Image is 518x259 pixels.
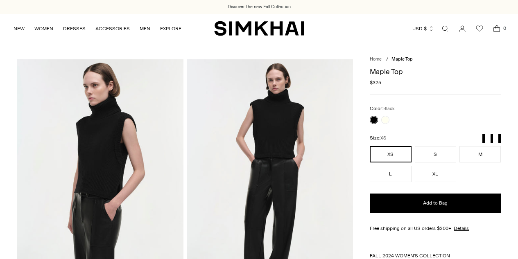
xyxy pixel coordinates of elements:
a: Open search modal [437,20,453,37]
button: Add to Bag [370,194,501,213]
a: MEN [140,20,150,38]
span: XS [380,135,386,141]
button: L [370,166,411,182]
span: $325 [370,79,381,86]
h1: Maple Top [370,68,501,75]
a: Details [454,225,469,232]
label: Color: [370,105,395,113]
span: 0 [501,25,508,32]
span: Black [383,106,395,111]
a: NEW [14,20,25,38]
button: USD $ [412,20,434,38]
button: M [459,146,501,162]
a: Home [370,56,382,62]
a: Wishlist [471,20,488,37]
a: FALL 2024 WOMEN'S COLLECTION [370,253,450,259]
span: Add to Bag [423,200,448,207]
span: Maple Top [391,56,413,62]
a: ACCESSORIES [95,20,130,38]
a: EXPLORE [160,20,181,38]
a: Go to the account page [454,20,470,37]
div: Free shipping on all US orders $200+ [370,225,501,232]
button: XS [370,146,411,162]
a: WOMEN [34,20,53,38]
a: Open cart modal [489,20,505,37]
button: XL [415,166,456,182]
a: DRESSES [63,20,86,38]
a: Discover the new Fall Collection [228,4,291,10]
button: S [415,146,456,162]
div: / [386,56,388,63]
nav: breadcrumbs [370,56,501,63]
a: SIMKHAI [214,20,304,36]
label: Size: [370,134,386,142]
